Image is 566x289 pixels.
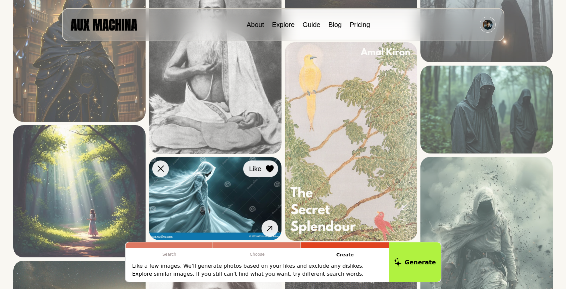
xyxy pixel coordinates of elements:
[285,42,417,241] img: Search result
[71,19,137,30] img: AUX MACHINA
[247,21,264,28] a: About
[213,248,301,261] p: Choose
[302,21,320,28] a: Guide
[420,66,553,154] img: Search result
[328,21,342,28] a: Blog
[389,242,441,282] button: Generate
[483,20,493,30] img: Avatar
[249,164,262,174] span: Like
[132,262,382,278] p: Like a few images. We'll generate photos based on your likes and exclude any dislikes. Explore si...
[350,21,370,28] a: Pricing
[301,248,389,262] p: Create
[243,160,278,177] button: Like
[272,21,294,28] a: Explore
[13,125,146,257] img: Search result
[149,157,281,240] img: Search result
[126,248,214,261] p: Search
